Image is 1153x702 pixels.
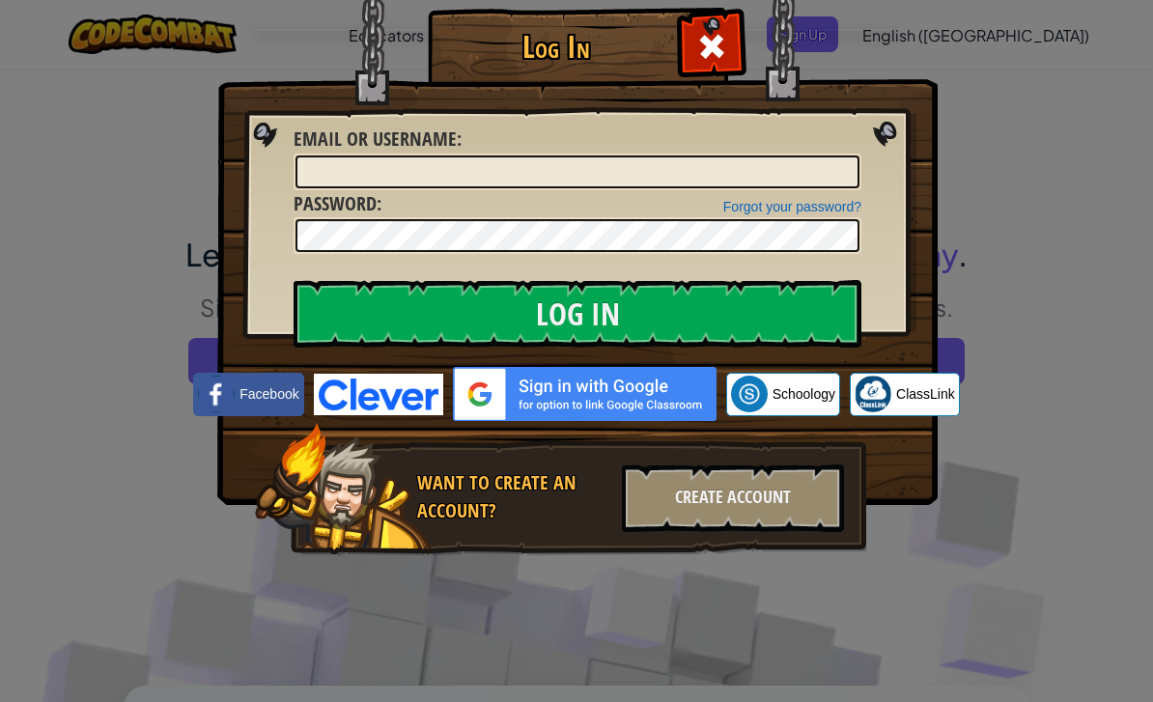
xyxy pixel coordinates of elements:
[896,384,955,404] span: ClassLink
[294,190,381,218] label: :
[294,126,462,154] label: :
[855,376,891,412] img: classlink-logo-small.png
[294,126,457,152] span: Email or Username
[294,280,861,348] input: Log In
[198,376,235,412] img: facebook_small.png
[433,30,679,64] h1: Log In
[773,384,835,404] span: Schoology
[294,190,377,216] span: Password
[731,376,768,412] img: schoology.png
[314,374,443,415] img: clever-logo-blue.png
[417,469,610,524] div: Want to create an account?
[453,367,717,421] img: gplus_sso_button2.svg
[622,464,844,532] div: Create Account
[239,384,298,404] span: Facebook
[723,199,861,214] a: Forgot your password?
